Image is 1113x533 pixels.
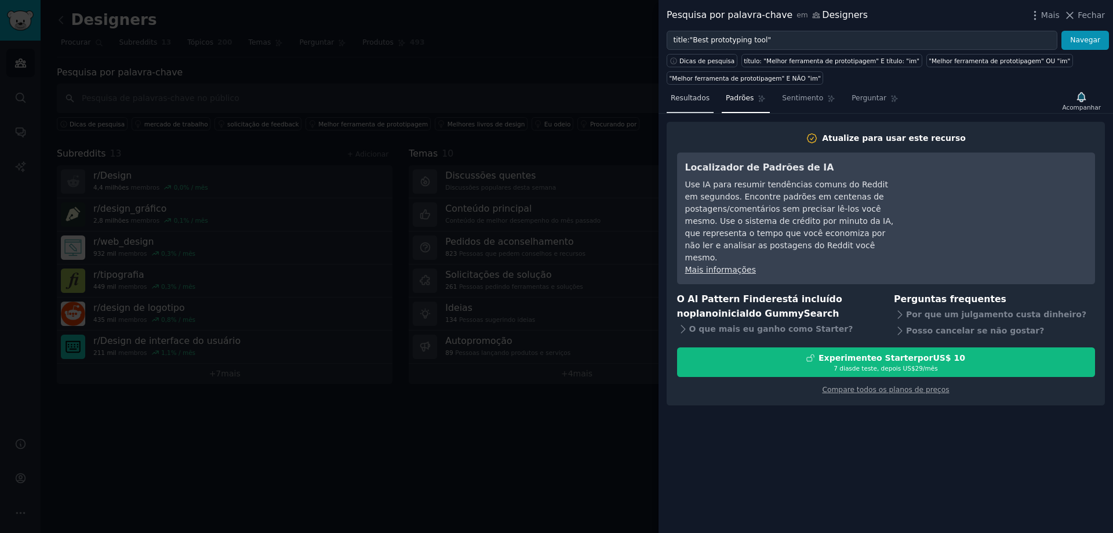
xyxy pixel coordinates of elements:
button: Acompanhar [1058,89,1105,113]
font: 29 [915,365,923,372]
font: /mês [923,365,938,372]
button: Mais [1029,9,1060,21]
font: Perguntas frequentes [894,293,1006,304]
font: Navegar [1070,36,1100,44]
font: O AI Pattern Finder [677,293,776,304]
font: "Melhor ferramenta de prototipagem" OU "im" [929,57,1070,64]
font: inicial [718,308,749,319]
a: Perguntar [848,89,903,113]
button: Dicas de pesquisa [667,54,737,67]
font: Pesquisa por palavra-chave [667,9,792,20]
a: "Melhor ferramenta de prototipagem" E NÃO "im" [667,71,823,85]
font: título: "Melhor ferramenta de prototipagem" E título: "im" [744,57,919,64]
font: Resultados [671,94,710,102]
button: Fechar [1064,9,1105,21]
button: Navegar [1061,31,1109,50]
a: Resultados [667,89,714,113]
font: Mais [1041,10,1060,20]
font: o Starter [876,353,918,362]
a: "Melhor ferramenta de prototipagem" OU "im" [926,54,1073,67]
a: Padrões [722,89,770,113]
font: Designers [822,9,868,20]
font: Padrões [726,94,754,102]
font: US$ 10 [933,353,965,362]
font: 7 dias [834,365,852,372]
font: Use IA para resumir tendências comuns do Reddit em segundos. Encontre padrões em centenas de post... [685,180,894,262]
font: está incluído no [677,293,842,319]
a: Compare todos os planos de preços [822,386,949,394]
font: o Starter [807,324,848,333]
font: Posso cancelar se não gostar? [906,326,1044,335]
font: Atualize para usar este recurso [822,133,966,143]
font: Localizador de Padrões de IA [685,162,834,173]
font: em [796,11,808,19]
iframe: Reprodutor de vídeo do YouTube [913,161,1087,248]
input: Experimente uma palavra-chave relacionada ao seu negócio [667,31,1057,50]
a: Sentimento [778,89,839,113]
font: ? [848,324,853,333]
font: Sentimento [782,94,823,102]
font: Fechar [1078,10,1105,20]
font: "Melhor ferramenta de prototipagem" E NÃO "im" [670,75,821,82]
font: Perguntar [852,94,886,102]
font: Por que um julgamento custa dinheiro? [906,310,1086,319]
a: Mais informações [685,265,756,274]
font: plano [690,308,718,319]
font: do GummySearch [749,308,839,319]
font: Dicas de pesquisa [679,57,734,64]
button: Experimenteo StarterporUS$ 107 diasde teste, depois US$29/mês [677,347,1095,377]
font: Acompanhar [1062,104,1101,111]
font: por [918,353,933,362]
font: de teste, depois US$ [852,365,915,372]
a: título: "Melhor ferramenta de prototipagem" E título: "im" [741,54,922,67]
font: Experimente [819,353,876,362]
font: O que mais eu ganho com [689,324,808,333]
